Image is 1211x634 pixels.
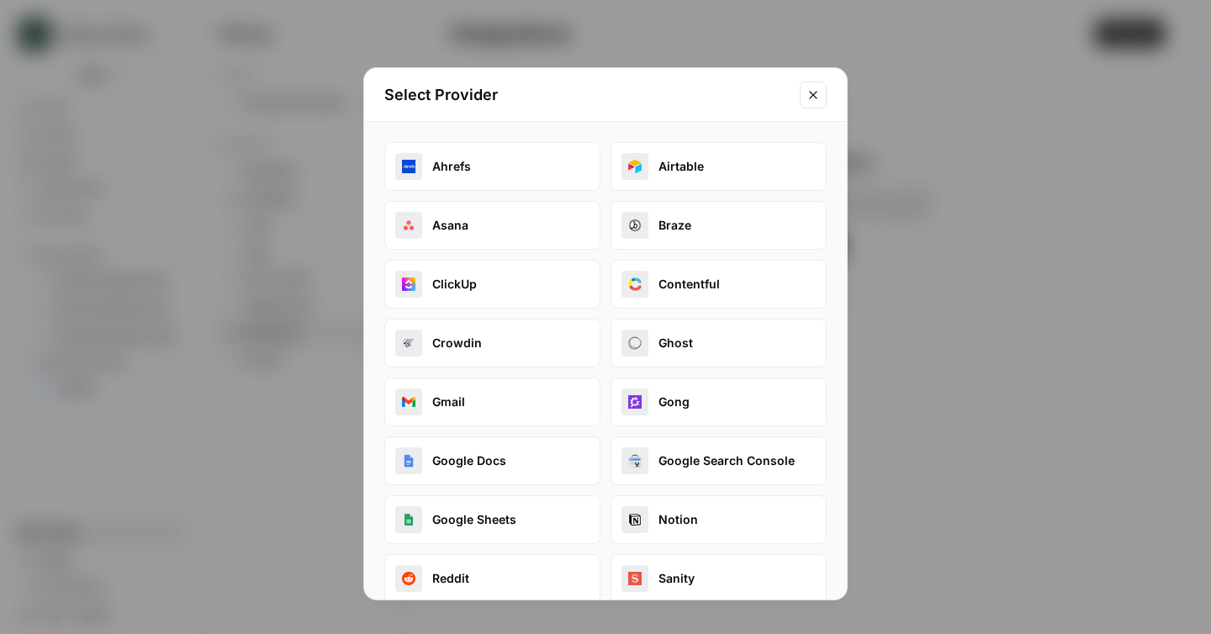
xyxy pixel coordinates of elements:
[402,513,415,526] img: google_sheets
[402,454,415,468] img: google_docs
[628,160,642,173] img: airtable_oauth
[628,454,642,468] img: google_search_console
[384,142,600,191] button: ahrefsAhrefs
[384,83,790,107] h2: Select Provider
[628,277,642,291] img: contentful
[402,277,415,291] img: clickup
[402,219,415,232] img: asana
[628,513,642,526] img: notion
[611,495,827,544] button: notionNotion
[384,260,600,309] button: clickupClickUp
[611,260,827,309] button: contentfulContentful
[402,395,415,409] img: gmail
[384,378,600,426] button: gmailGmail
[384,319,600,367] button: crowdinCrowdin
[384,495,600,544] button: google_sheetsGoogle Sheets
[611,378,827,426] button: gongGong
[628,336,642,350] img: ghost
[628,395,642,409] img: gong
[384,554,600,603] button: redditReddit
[628,219,642,232] img: braze
[611,201,827,250] button: brazeBraze
[611,142,827,191] button: airtable_oauthAirtable
[800,82,827,108] button: Close modal
[611,319,827,367] button: ghostGhost
[402,336,415,350] img: crowdin
[384,436,600,485] button: google_docsGoogle Docs
[402,572,415,585] img: reddit
[402,160,415,173] img: ahrefs
[384,201,600,250] button: asanaAsana
[611,554,827,603] button: sanitySanity
[611,436,827,485] button: google_search_consoleGoogle Search Console
[628,572,642,585] img: sanity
